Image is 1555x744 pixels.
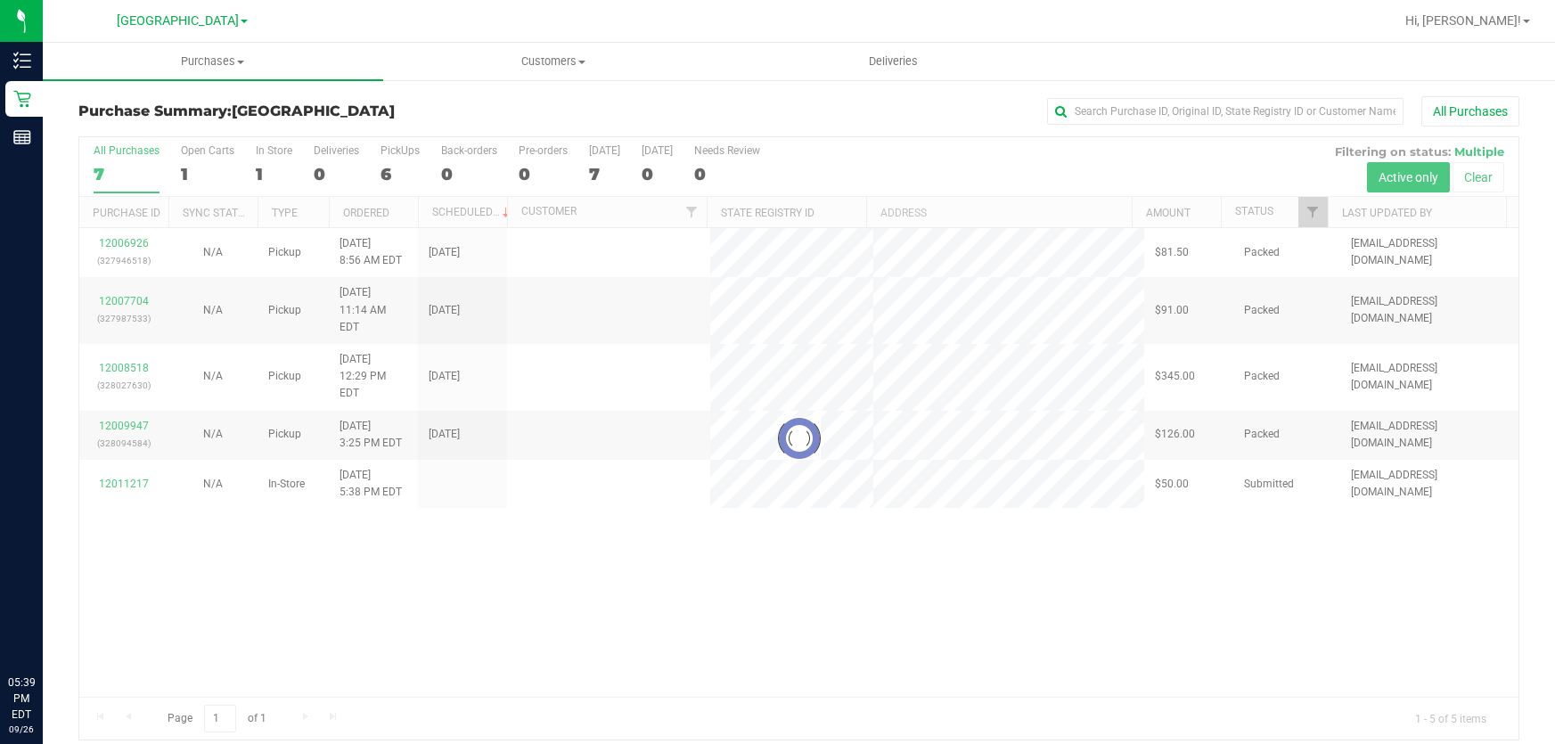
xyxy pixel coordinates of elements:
h3: Purchase Summary: [78,103,559,119]
a: Deliveries [724,43,1064,80]
input: Search Purchase ID, Original ID, State Registry ID or Customer Name... [1047,98,1404,125]
inline-svg: Inventory [13,52,31,69]
iframe: Resource center [18,601,71,655]
a: Purchases [43,43,383,80]
span: Customers [384,53,723,69]
inline-svg: Reports [13,128,31,146]
inline-svg: Retail [13,90,31,108]
span: [GEOGRAPHIC_DATA] [232,102,395,119]
p: 05:39 PM EDT [8,675,35,723]
button: All Purchases [1421,96,1519,127]
span: [GEOGRAPHIC_DATA] [117,13,239,29]
span: Deliveries [845,53,942,69]
span: Hi, [PERSON_NAME]! [1405,13,1521,28]
span: Purchases [43,53,383,69]
a: Customers [383,43,724,80]
p: 09/26 [8,723,35,736]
